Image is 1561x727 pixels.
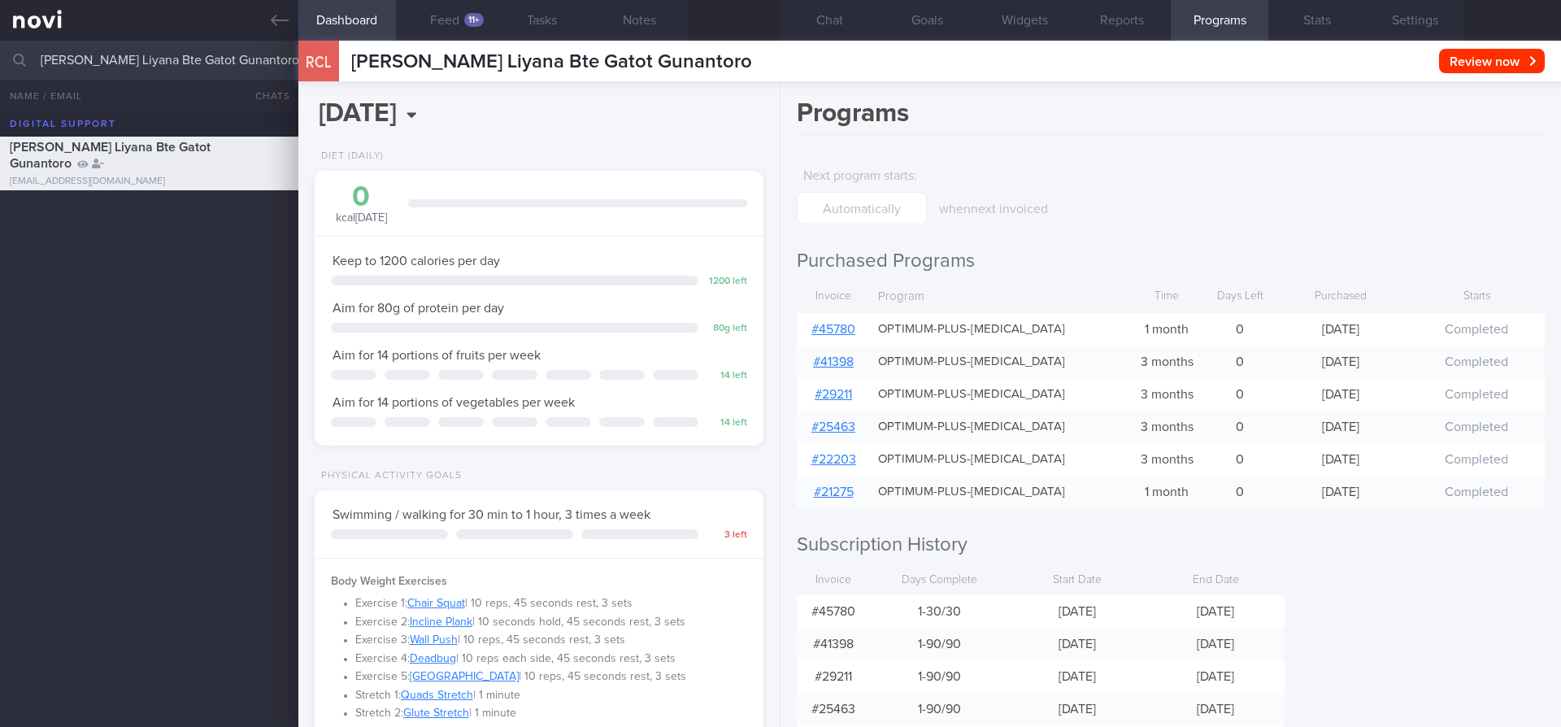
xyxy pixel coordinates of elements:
a: #25463 [811,420,855,433]
div: [DATE] [1272,378,1408,411]
div: kcal [DATE] [331,183,392,226]
div: RCL [294,31,343,94]
a: Wall Push [410,634,458,646]
div: Time [1126,281,1207,312]
span: [PERSON_NAME] Liyana Bte Gatot Gunantoro [10,141,211,170]
div: Completed [1409,476,1545,508]
span: [DATE] [1059,703,1096,716]
div: [DATE] [1272,476,1408,508]
span: [PERSON_NAME] Liyana Bte Gatot Gunantoro [351,52,752,72]
span: [DATE] [1059,670,1096,683]
div: Invoice [797,565,870,596]
a: Quads Stretch [401,690,473,701]
div: 0 [331,183,392,211]
div: [DATE] [1272,411,1408,443]
a: #22203 [811,453,856,466]
div: 11+ [464,13,484,27]
div: 14 left [707,417,747,429]
p: when next invoiced [939,201,1203,217]
div: 1-90 / 90 [870,628,1008,660]
div: Start Date [1008,565,1146,596]
div: # 45780 [797,595,870,628]
div: 1 month [1126,313,1207,346]
div: Program [870,281,1126,313]
div: Physical Activity Goals [315,470,462,482]
div: 1-30 / 30 [870,595,1008,628]
h1: Programs [797,98,1545,135]
div: 0 [1207,411,1272,443]
a: Chair Squat [407,598,465,609]
div: Completed [1409,346,1545,378]
a: #21275 [814,485,854,498]
div: 0 [1207,443,1272,476]
div: 14 left [707,370,747,382]
button: Chats [233,80,298,112]
span: Aim for 14 portions of fruits per week [333,349,541,362]
div: 3 left [707,529,747,542]
div: 0 [1207,313,1272,346]
div: Completed [1409,443,1545,476]
span: Keep to 1200 calories per day [333,255,500,268]
a: Glute Stretch [403,707,469,719]
span: [DATE] [1197,703,1234,716]
span: OPTIMUM-PLUS-[MEDICAL_DATA] [878,452,1065,468]
a: Deadbug [410,653,456,664]
div: # 25463 [797,693,870,725]
div: Completed [1409,411,1545,443]
div: 3 months [1126,411,1207,443]
div: Purchased [1272,281,1408,312]
input: Automatically [797,192,927,224]
div: 1-90 / 90 [870,693,1008,725]
li: Exercise 1: | 10 reps, 45 seconds rest, 3 sets [355,593,747,612]
li: Exercise 5: | 10 reps, 45 seconds rest, 3 sets [355,666,747,685]
li: Exercise 4: | 10 reps each side, 45 seconds rest, 3 sets [355,648,747,667]
label: Next program starts : [803,168,920,184]
span: [DATE] [1059,605,1096,618]
div: [DATE] [1272,313,1408,346]
div: Days Complete [870,565,1008,596]
div: [DATE] [1272,346,1408,378]
li: Exercise 2: | 10 seconds hold, 45 seconds rest, 3 sets [355,612,747,630]
div: 0 [1207,476,1272,508]
div: Days Left [1207,281,1272,312]
div: # 41398 [797,628,870,660]
li: Stretch 2: | 1 minute [355,703,747,721]
span: OPTIMUM-PLUS-[MEDICAL_DATA] [878,420,1065,435]
a: #29211 [815,388,852,401]
span: OPTIMUM-PLUS-[MEDICAL_DATA] [878,485,1065,500]
span: [DATE] [1197,670,1234,683]
span: [DATE] [1059,638,1096,651]
div: 0 [1207,346,1272,378]
div: Diet (Daily) [315,150,384,163]
span: Swimming / walking for 30 min to 1 hour, 3 times a week [333,508,650,521]
div: 3 months [1126,378,1207,411]
a: #41398 [813,355,854,368]
strong: Body Weight Exercises [331,576,447,587]
a: #45780 [811,323,855,336]
div: 3 months [1126,346,1207,378]
div: 1-90 / 90 [870,660,1008,693]
div: # 29211 [797,660,870,693]
h2: Subscription History [797,533,1545,557]
div: Invoice [797,281,870,312]
span: OPTIMUM-PLUS-[MEDICAL_DATA] [878,355,1065,370]
div: 1 month [1126,476,1207,508]
div: Completed [1409,313,1545,346]
a: [GEOGRAPHIC_DATA] [410,671,519,682]
span: Aim for 80g of protein per day [333,302,504,315]
span: OPTIMUM-PLUS-[MEDICAL_DATA] [878,387,1065,403]
span: OPTIMUM-PLUS-[MEDICAL_DATA] [878,322,1065,337]
div: End Date [1146,565,1285,596]
h2: Purchased Programs [797,249,1545,273]
span: [DATE] [1197,638,1234,651]
div: 1200 left [707,276,747,288]
li: Stretch 1: | 1 minute [355,685,747,703]
button: Review now [1439,49,1545,73]
div: 0 [1207,378,1272,411]
div: 3 months [1126,443,1207,476]
div: 80 g left [707,323,747,335]
div: [EMAIL_ADDRESS][DOMAIN_NAME] [10,176,289,188]
div: Completed [1409,378,1545,411]
div: [DATE] [1272,443,1408,476]
li: Exercise 3: | 10 reps, 45 seconds rest, 3 sets [355,629,747,648]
